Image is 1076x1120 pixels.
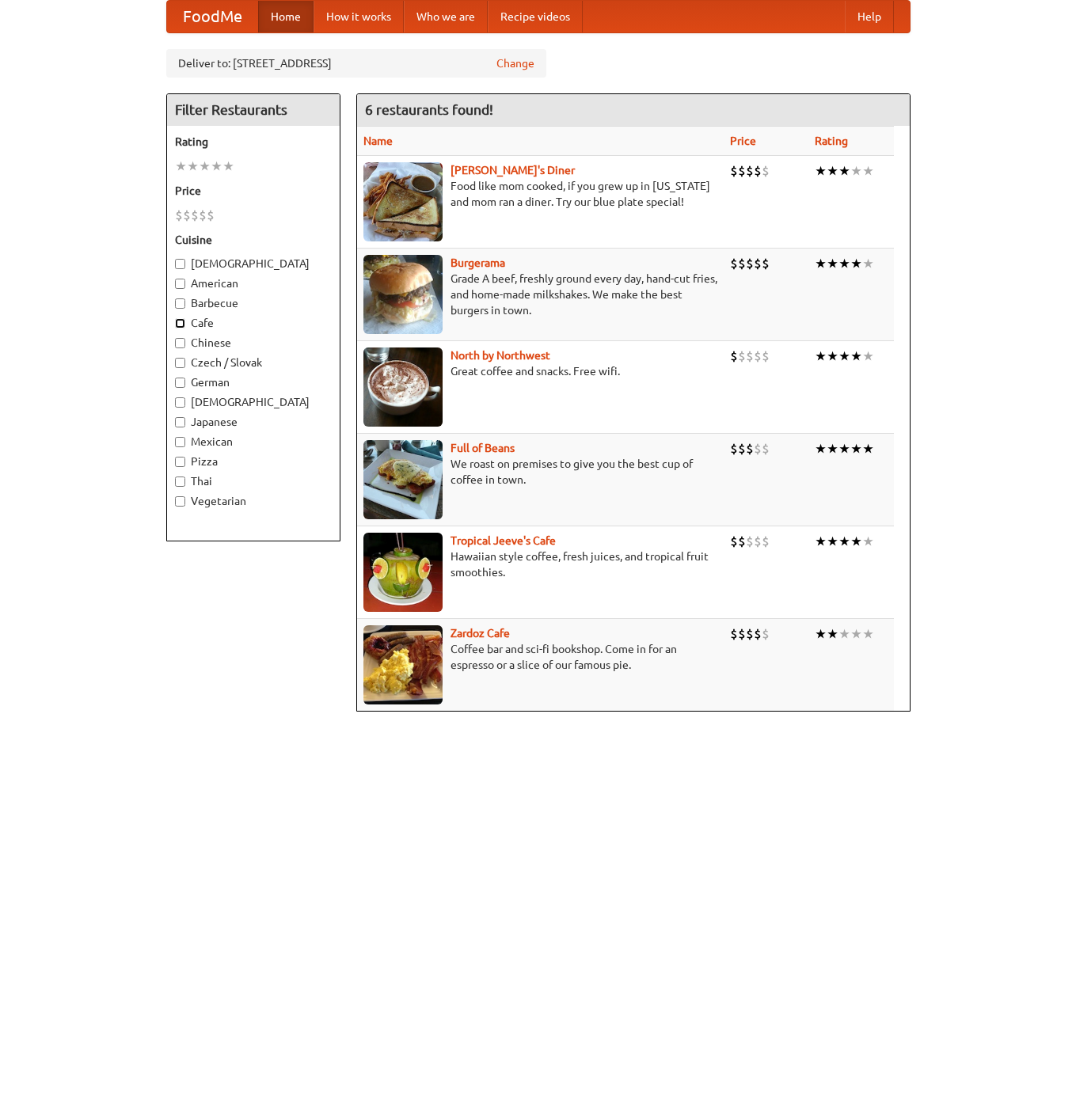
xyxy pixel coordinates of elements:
[862,533,874,550] li: ★
[175,374,332,390] label: German
[363,162,443,241] img: sallys.jpg
[175,414,332,430] label: Japanese
[404,1,488,32] a: Who we are
[746,533,754,550] li: $
[258,1,314,32] a: Home
[175,454,332,469] label: Pizza
[175,355,332,370] label: Czech / Slovak
[762,440,770,457] li: $
[175,394,332,410] label: [DEMOGRAPHIC_DATA]
[175,259,185,269] input: [DEMOGRAPHIC_DATA]
[175,318,185,328] input: Cafe
[175,315,332,331] label: Cafe
[827,347,838,365] li: ★
[730,625,738,643] li: $
[850,162,862,180] li: ★
[175,476,185,487] input: Thai
[862,347,874,365] li: ★
[211,158,222,175] li: ★
[175,183,332,199] h5: Price
[175,256,332,271] label: [DEMOGRAPHIC_DATA]
[175,493,332,509] label: Vegetarian
[175,397,185,408] input: [DEMOGRAPHIC_DATA]
[363,178,717,210] p: Food like mom cooked, if you grew up in [US_STATE] and mom ran a diner. Try our blue plate special!
[363,641,717,673] p: Coffee bar and sci-fi bookshop. Come in for an espresso or a slice of our famous pie.
[451,349,550,362] a: North by Northwest
[175,338,185,348] input: Chinese
[838,533,850,550] li: ★
[166,49,546,78] div: Deliver to: [STREET_ADDRESS]
[175,295,332,311] label: Barbecue
[496,55,534,71] a: Change
[746,440,754,457] li: $
[175,279,185,289] input: American
[363,533,443,612] img: jeeves.jpg
[762,347,770,365] li: $
[451,164,575,177] a: [PERSON_NAME]'s Diner
[815,347,827,365] li: ★
[850,255,862,272] li: ★
[862,625,874,643] li: ★
[862,255,874,272] li: ★
[363,271,717,318] p: Grade A beef, freshly ground every day, hand-cut fries, and home-made milkshakes. We make the bes...
[754,162,762,180] li: $
[451,534,556,547] a: Tropical Jeeve's Cafe
[222,158,234,175] li: ★
[850,533,862,550] li: ★
[363,135,393,147] a: Name
[827,440,838,457] li: ★
[730,347,738,365] li: $
[838,440,850,457] li: ★
[175,473,332,489] label: Thai
[175,358,185,368] input: Czech / Slovak
[850,440,862,457] li: ★
[451,442,515,454] a: Full of Beans
[827,533,838,550] li: ★
[845,1,894,32] a: Help
[175,417,185,427] input: Japanese
[175,496,185,507] input: Vegetarian
[199,207,207,224] li: $
[815,440,827,457] li: ★
[365,102,493,117] ng-pluralize: 6 restaurants found!
[363,456,717,488] p: We roast on premises to give you the best cup of coffee in town.
[175,134,332,150] h5: Rating
[754,255,762,272] li: $
[815,255,827,272] li: ★
[363,440,443,519] img: beans.jpg
[207,207,215,224] li: $
[363,549,717,580] p: Hawaiian style coffee, fresh juices, and tropical fruit smoothies.
[730,255,738,272] li: $
[746,625,754,643] li: $
[838,162,850,180] li: ★
[363,363,717,379] p: Great coffee and snacks. Free wifi.
[175,378,185,388] input: German
[199,158,211,175] li: ★
[191,207,199,224] li: $
[363,347,443,427] img: north.jpg
[762,533,770,550] li: $
[762,625,770,643] li: $
[175,437,185,447] input: Mexican
[314,1,404,32] a: How it works
[738,440,746,457] li: $
[754,347,762,365] li: $
[738,625,746,643] li: $
[827,255,838,272] li: ★
[730,135,756,147] a: Price
[738,533,746,550] li: $
[738,162,746,180] li: $
[746,255,754,272] li: $
[175,457,185,467] input: Pizza
[762,255,770,272] li: $
[827,625,838,643] li: ★
[183,207,191,224] li: $
[175,335,332,351] label: Chinese
[730,533,738,550] li: $
[167,94,340,126] h4: Filter Restaurants
[451,627,510,640] b: Zardoz Cafe
[730,440,738,457] li: $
